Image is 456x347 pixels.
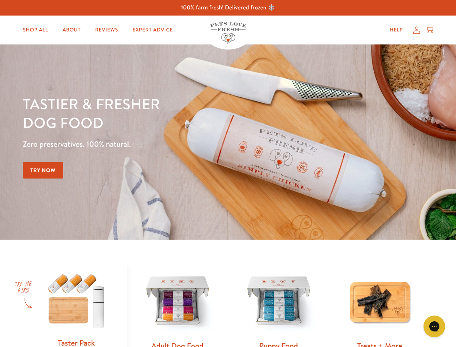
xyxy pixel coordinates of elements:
[23,94,296,132] h1: Tastier & fresher dog food
[420,313,449,340] iframe: Gorgias live chat messenger
[127,23,179,37] a: Expert Advice
[23,162,63,179] a: Try Now
[17,23,54,37] a: Shop All
[210,22,246,44] img: Pets Love Fresh
[89,23,123,37] a: Reviews
[23,138,296,151] p: Zero preservatives. 100% natural.
[384,23,409,37] a: Help
[57,23,86,37] a: About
